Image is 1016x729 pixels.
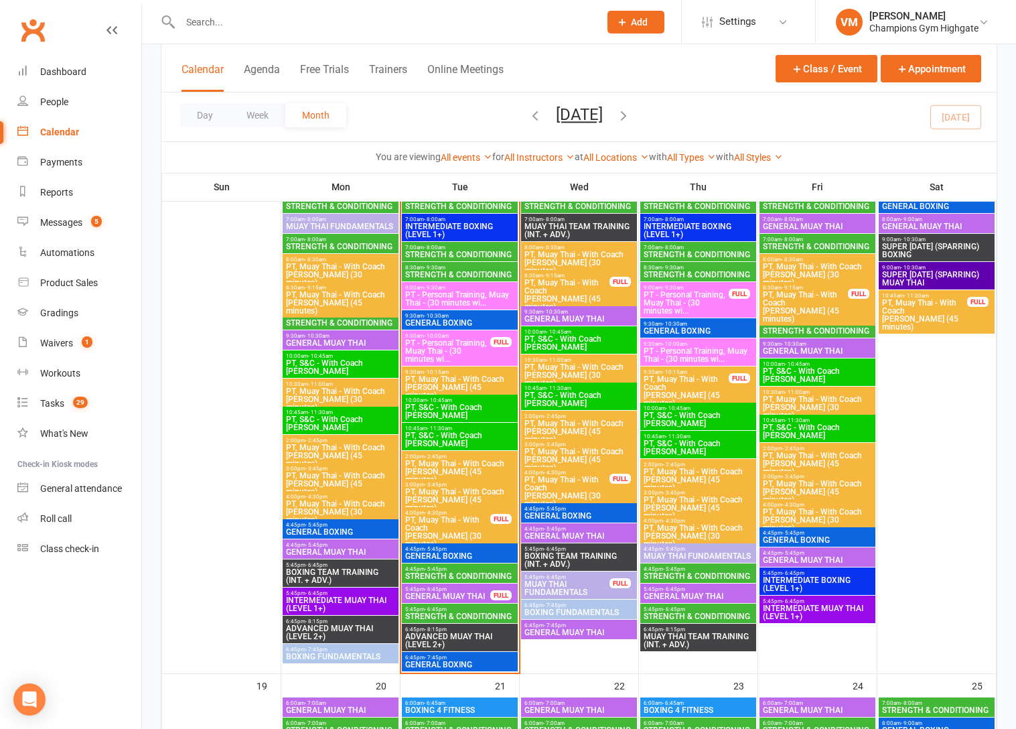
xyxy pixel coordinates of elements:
[305,257,326,263] span: - 8:30am
[524,363,634,387] span: PT, Muay Thai - With Coach [PERSON_NAME] (30 minutes)
[901,265,926,271] span: - 10:30am
[762,347,873,355] span: GENERAL MUAY THAI
[425,546,447,552] span: - 5:45pm
[869,10,978,22] div: [PERSON_NAME]
[40,247,94,258] div: Automations
[285,500,396,524] span: PT, Muay Thai - With Coach [PERSON_NAME] (30 minutes)
[762,502,873,508] span: 4:00pm
[543,273,565,279] span: - 9:15am
[305,522,328,528] span: - 5:45pm
[427,397,452,403] span: - 10:45am
[782,237,803,243] span: - 8:00am
[785,361,810,367] span: - 10:45am
[643,566,753,572] span: 4:45pm
[782,341,806,347] span: - 10:30am
[524,470,610,476] span: 4:00pm
[643,222,753,239] span: INTERMEDIATE BOXING (LEVEL 1+)
[524,309,634,315] span: 9:30am
[643,552,753,560] span: MUAY THAI FUNDAMENTALS
[376,151,441,162] strong: You are viewing
[405,291,515,307] span: PT - Personal Training, Muay Thai - (30 minutes wi...
[544,506,566,512] span: - 5:45pm
[663,462,685,468] span: - 2:45pm
[405,482,515,488] span: 3:00pm
[182,63,224,92] button: Calendar
[300,63,349,92] button: Free Trials
[180,103,230,127] button: Day
[244,63,280,92] button: Agenda
[305,438,328,444] span: - 2:45pm
[643,518,753,524] span: 4:00pm
[643,216,753,222] span: 7:00am
[17,57,141,87] a: Dashboard
[524,442,634,448] span: 3:00pm
[662,321,687,327] span: - 10:30am
[639,173,758,201] th: Thu
[729,289,750,299] div: FULL
[643,524,753,548] span: PT, Muay Thai - With Coach [PERSON_NAME] (30 minutes)
[305,466,328,472] span: - 3:45pm
[524,512,634,520] span: GENERAL BOXING
[643,202,753,210] span: STRENGTH & CONDITIONING
[285,381,396,387] span: 10:30am
[785,389,810,395] span: - 11:00am
[40,96,68,107] div: People
[782,550,804,556] span: - 5:45pm
[607,11,664,34] button: Add
[524,202,634,210] span: STRENGTH & CONDITIONING
[734,152,783,163] a: All Styles
[758,173,877,201] th: Fri
[762,341,873,347] span: 9:30am
[17,147,141,178] a: Payments
[504,152,575,163] a: All Instructors
[285,333,396,339] span: 9:30am
[544,413,566,419] span: - 2:45pm
[285,237,396,243] span: 7:00am
[405,216,515,222] span: 7:00am
[762,417,873,423] span: 10:45am
[762,257,873,263] span: 8:00am
[643,468,753,492] span: PT, Muay Thai - With Coach [PERSON_NAME] (45 minutes)
[524,532,634,540] span: GENERAL MUAY THAI
[524,546,634,552] span: 5:45pm
[285,319,396,327] span: STRENGTH & CONDITIONING
[162,173,281,201] th: Sun
[405,375,515,399] span: PT, Muay Thai - With Coach [PERSON_NAME] (45 minutes)
[643,327,753,335] span: GENERAL BOXING
[40,513,72,524] div: Roll call
[575,151,583,162] strong: at
[762,508,873,532] span: PT, Muay Thai - With Coach [PERSON_NAME] (30 minutes)
[17,117,141,147] a: Calendar
[285,339,396,347] span: GENERAL MUAY THAI
[424,216,445,222] span: - 8:00am
[427,425,452,432] span: - 11:30am
[405,546,515,552] span: 4:45pm
[762,237,873,243] span: 7:00am
[524,552,634,568] span: BOXING TEAM TRAINING (INT. + ADV.)
[285,438,396,444] span: 2:00pm
[643,341,753,347] span: 9:30am
[762,216,873,222] span: 7:00am
[662,245,684,251] span: - 8:00am
[305,494,328,500] span: - 4:30pm
[17,419,141,449] a: What's New
[524,335,634,351] span: PT, S&C - With Coach [PERSON_NAME]
[544,442,566,448] span: - 3:45pm
[405,369,515,375] span: 9:30am
[643,411,753,427] span: PT, S&C - With Coach [PERSON_NAME]
[285,291,396,315] span: PT, Muay Thai - With Coach [PERSON_NAME] (45 minutes)
[285,415,396,432] span: PT, S&C - With Coach [PERSON_NAME]
[285,522,396,528] span: 4:45pm
[881,299,968,331] span: PT, Muay Thai - With Coach [PERSON_NAME] (45 minutes)
[544,526,566,532] span: - 5:45pm
[762,361,873,367] span: 10:00am
[524,476,610,508] span: PT, Muay Thai - With Coach [PERSON_NAME] (30 minutes)
[405,460,515,484] span: PT, Muay Thai - With Coach [PERSON_NAME] (45 minutes)
[285,542,396,548] span: 4:45pm
[729,373,750,383] div: FULL
[405,251,515,259] span: STRENGTH & CONDITIONING
[643,347,753,363] span: PT - Personal Training, Muay Thai - (30 minutes wi...
[40,543,99,554] div: Class check-in
[583,152,649,163] a: All Locations
[967,297,989,307] div: FULL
